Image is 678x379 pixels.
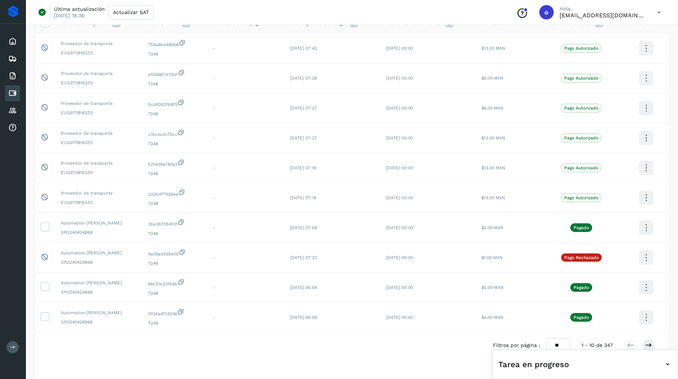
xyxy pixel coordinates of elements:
span: Proveedor de transporte [61,40,136,47]
div: Facturas [5,68,20,84]
span: [DATE] 07:18 [290,195,316,200]
button: Actualizar SAT [108,5,153,19]
span: [DATE] 07:18 [290,165,316,170]
span: 7248 [148,200,202,207]
span: 0035a4713206 [148,308,202,317]
span: 7248 [148,111,202,117]
p: Última actualización [54,6,105,12]
span: EUG9708163Z0 [61,199,136,206]
td: - [207,213,284,243]
span: 7248 [148,290,202,296]
p: Hola, [560,6,646,12]
span: [DATE] 00:00 [386,285,413,290]
span: c32bdf7926ee [148,189,202,197]
td: - [207,303,284,333]
span: [DATE] 00:00 [386,225,413,230]
td: - [207,34,284,63]
span: Proveedor de transporte [61,190,136,196]
span: [DATE] 06:58 [290,285,317,290]
span: 1 - 10 de 347 [582,342,613,349]
span: [DATE] 00:00 [386,76,413,81]
span: SPO240424B68 [61,289,136,295]
td: - [207,273,284,303]
span: EUG9708163Z0 [61,169,136,176]
span: [DATE] 07:28 [290,76,317,81]
span: [DATE] 00:00 [386,255,413,260]
span: [DATE] 07:58 [290,225,317,230]
div: Proveedores [5,103,20,119]
span: [DATE] 00:00 [386,46,413,51]
span: 7248 [148,51,202,57]
td: - [207,123,284,153]
span: [DATE] 00:00 [386,195,413,200]
td: - [207,93,284,123]
span: 7248 [148,230,202,237]
div: Embarques [5,51,20,67]
p: Pagado [574,315,589,320]
span: $5.00 MXN [481,285,503,290]
span: $13.00 MXN [481,135,505,141]
span: [DATE] 00:00 [386,165,413,170]
span: 7248 [148,141,202,147]
span: SPO240424B68 [61,319,136,325]
span: [DATE] 07:27 [290,106,317,111]
span: c15cee3c75cc [148,129,202,138]
p: Pagado [574,225,589,230]
p: Pago Autorizado [564,106,598,111]
span: Automation [PERSON_NAME] [61,280,136,286]
span: EUG9708163Z0 [61,110,136,116]
p: [DATE] 18:36 [54,12,85,19]
div: Cuentas por pagar [5,85,20,101]
span: EUG9708163Z0 [61,80,136,86]
span: 7248 [148,260,202,267]
span: 7248 [148,170,202,177]
span: 5214d8a780a3 [148,159,202,168]
span: $6.00 MXN [481,106,503,111]
span: 7248 [148,320,202,326]
span: Automation [PERSON_NAME] [61,220,136,226]
span: SPO240424B68 [61,229,136,236]
span: $2.00 MXN [481,225,503,230]
span: [DATE] 00:00 [386,106,413,111]
span: Automation [PERSON_NAME] [61,250,136,256]
span: Proveedor de transporte [61,70,136,77]
span: $5.00 MXN [481,76,503,81]
span: 66c21e32fb6b [148,278,202,287]
span: EUG9708163Z0 [61,139,136,146]
span: $1.00 MXN [481,255,503,260]
span: $13.00 MXN [481,195,505,200]
span: 7248 [148,81,202,87]
span: [DATE] 07:43 [290,46,317,51]
span: Proveedor de transporte [61,130,136,137]
p: Pagado [574,285,589,290]
span: $13.00 MXN [481,46,505,51]
span: [DATE] 07:23 [290,255,317,260]
span: Tarea en progreso [498,358,569,370]
span: Automation [PERSON_NAME] [61,309,136,316]
p: oscar@solvento.mx [560,12,646,19]
span: Actualizar SAT [113,10,149,15]
span: $13.00 MXN [481,165,505,170]
span: [DATE] 06:58 [290,315,317,320]
td: - [207,243,284,273]
p: Pago Autorizado [564,46,598,51]
span: 3be367054fdf [148,219,202,227]
span: [DATE] 07:27 [290,135,317,141]
td: - [207,153,284,183]
span: [DATE] 00:00 [386,315,413,320]
p: Pago rechazado [564,255,599,260]
div: Inicio [5,34,20,49]
span: 9a09ad595e05 [148,249,202,257]
div: Analiticas de tarifas [5,120,20,136]
p: Pago Autorizado [564,165,598,170]
span: SPO240424B68 [61,259,136,266]
span: efb6967d70df [148,69,202,78]
td: - [207,183,284,213]
div: Tarea en progreso [498,356,672,373]
td: - [207,63,284,93]
span: 759a8ed48658 [148,39,202,48]
p: Pago Autorizado [564,76,598,81]
span: $4.00 MXN [481,315,503,320]
span: Proveedor de transporte [61,100,136,107]
span: 5cd8262fb8f5 [148,99,202,108]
